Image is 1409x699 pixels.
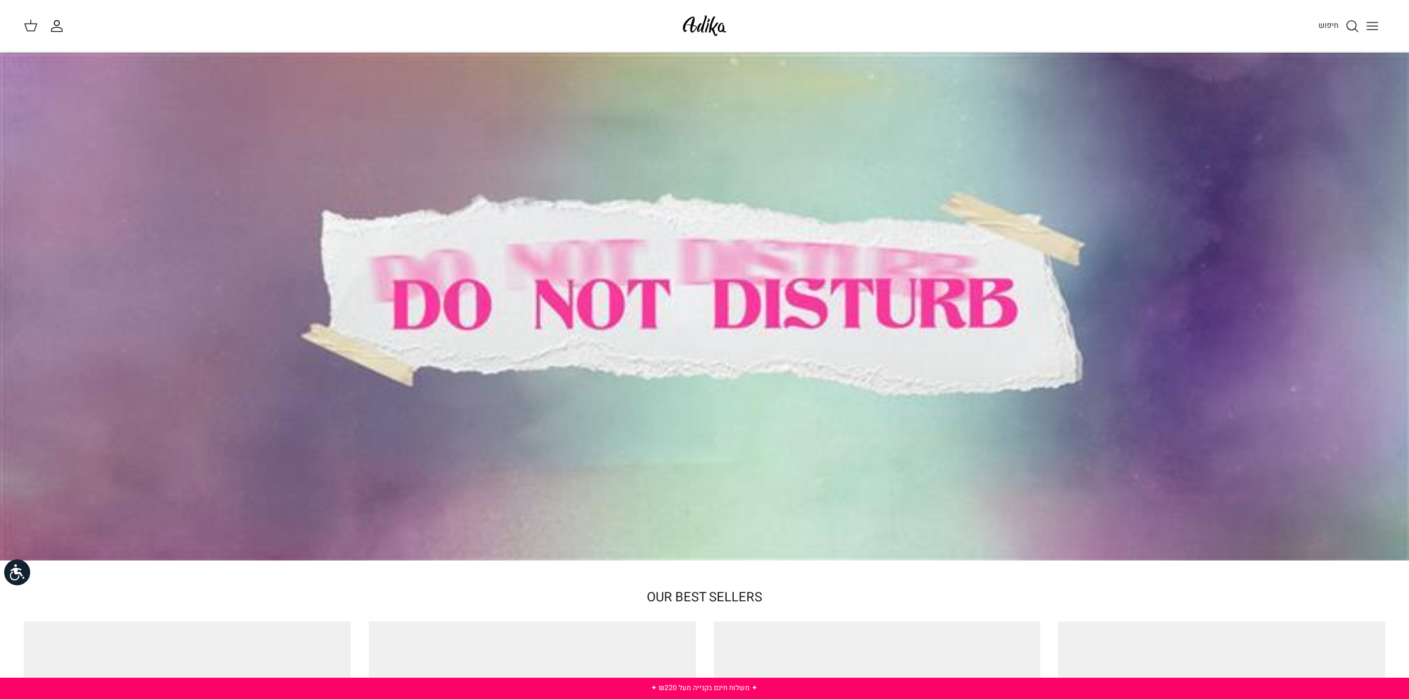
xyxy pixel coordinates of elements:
a: חיפוש [1318,19,1359,33]
img: Adika IL [679,12,730,40]
a: ✦ משלוח חינם בקנייה מעל ₪220 ✦ [651,682,757,693]
span: חיפוש [1318,20,1339,31]
a: החשבון שלי [50,19,69,33]
a: OUR BEST SELLERS [647,588,762,607]
button: Toggle menu [1359,13,1385,39]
